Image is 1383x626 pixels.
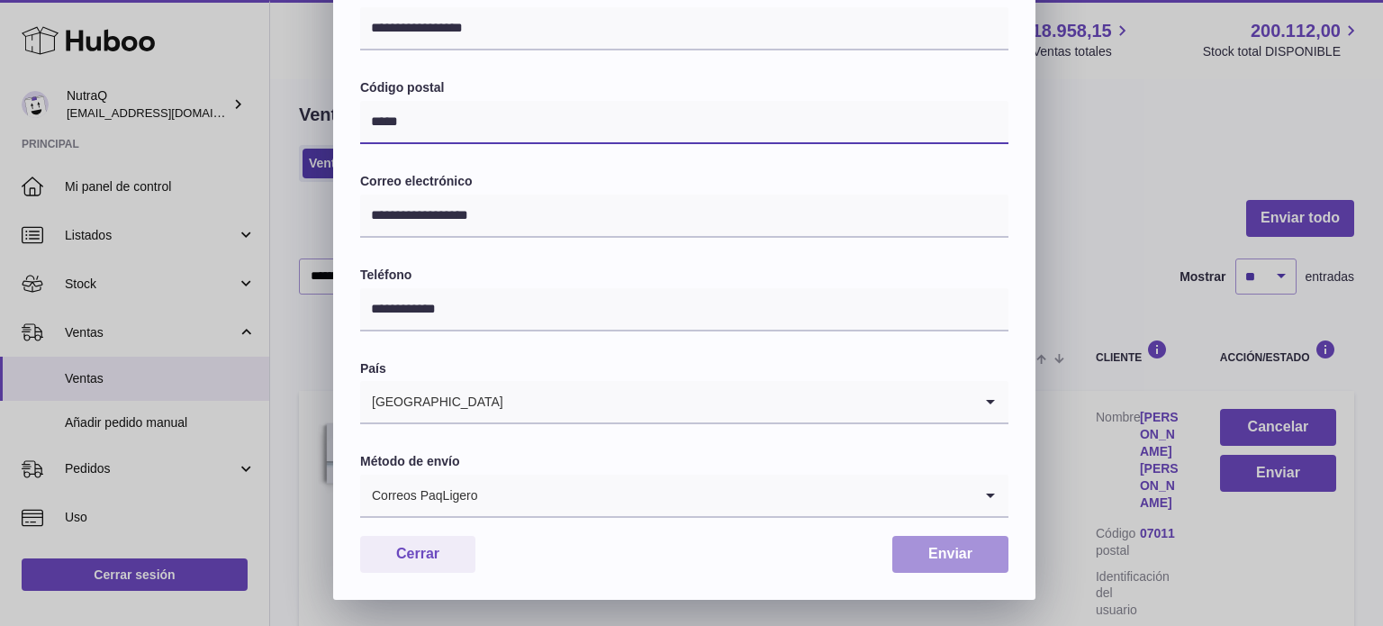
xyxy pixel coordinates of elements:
[360,536,475,573] button: Cerrar
[360,453,1008,470] label: Método de envío
[479,475,972,516] input: Search for option
[892,536,1008,573] button: Enviar
[360,267,1008,284] label: Teléfono
[360,360,1008,377] label: País
[360,475,1008,518] div: Search for option
[360,475,479,516] span: Correos PaqLigero
[360,173,1008,190] label: Correo electrónico
[360,79,1008,96] label: Código postal
[504,381,972,422] input: Search for option
[360,381,1008,424] div: Search for option
[360,381,504,422] span: [GEOGRAPHIC_DATA]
